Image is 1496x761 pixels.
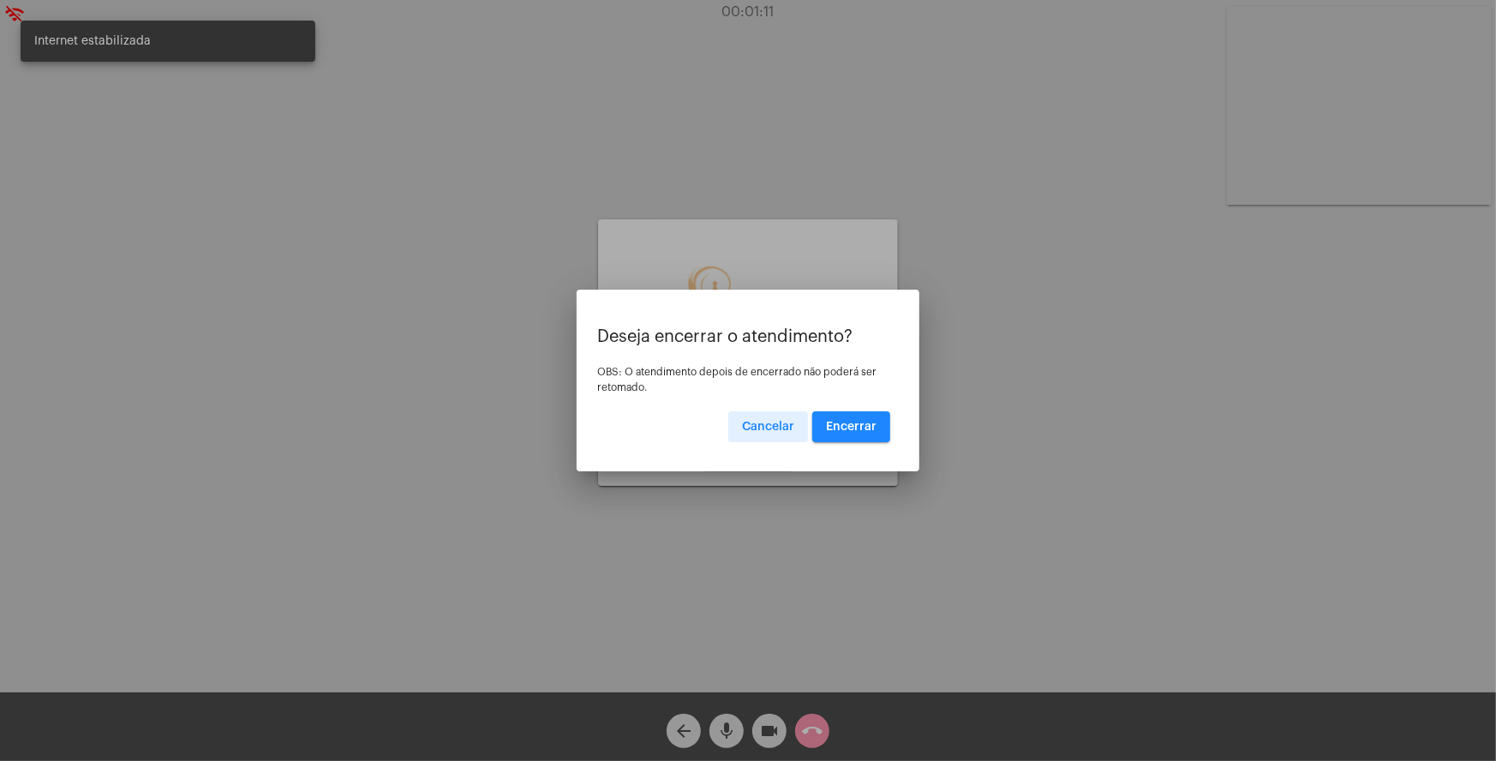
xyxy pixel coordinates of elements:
span: OBS: O atendimento depois de encerrado não poderá ser retomado. [597,367,877,392]
button: Encerrar [812,411,890,442]
p: Deseja encerrar o atendimento? [597,327,899,346]
span: Encerrar [826,421,877,433]
span: Cancelar [742,421,794,433]
span: Internet estabilizada [34,33,151,50]
button: Cancelar [728,411,808,442]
